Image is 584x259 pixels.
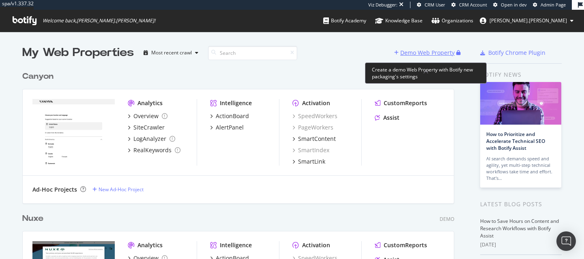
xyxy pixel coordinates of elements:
a: Overview [128,112,167,120]
a: SmartIndex [292,146,329,154]
div: Organizations [432,17,473,25]
a: ActionBoard [210,112,249,120]
div: Analytics [137,99,163,107]
span: Admin Page [541,2,566,8]
div: Intelligence [220,241,252,249]
div: Most recent crawl [151,50,192,55]
a: RealKeywords [128,146,180,154]
div: Latest Blog Posts [480,200,562,209]
div: Create a demo Web Property with Botify new packaging's settings [365,63,487,84]
a: CRM User [417,2,445,8]
a: SiteCrawler [128,123,165,132]
div: Intelligence [220,99,252,107]
div: ActionBoard [216,112,249,120]
a: CustomReports [375,99,427,107]
div: Botify Academy [323,17,366,25]
div: Viz Debugger: [368,2,397,8]
span: CRM User [425,2,445,8]
img: How to Prioritize and Accelerate Technical SEO with Botify Assist [480,82,561,125]
span: CRM Account [459,2,487,8]
a: Demo Web Property [394,49,456,56]
div: [DATE] [480,241,562,248]
a: PageWorkers [292,123,333,132]
div: Activation [302,99,330,107]
div: AlertPanel [216,123,244,132]
div: New Ad-Hoc Project [99,186,144,193]
a: How to Save Hours on Content and Research Workflows with Botify Assist [480,218,559,239]
div: Open Intercom Messenger [556,231,576,251]
a: Organizations [432,10,473,32]
div: CustomReports [384,241,427,249]
a: Nuxe [22,213,47,224]
button: [PERSON_NAME].[PERSON_NAME] [473,14,580,27]
div: Overview [133,112,159,120]
div: SmartContent [298,135,336,143]
a: SpeedWorkers [292,112,337,120]
span: Welcome back, [PERSON_NAME].[PERSON_NAME] ! [43,17,155,24]
a: CustomReports [375,241,427,249]
a: Botify Chrome Plugin [480,49,545,57]
div: LogAnalyzer [133,135,166,143]
a: Botify Academy [323,10,366,32]
a: Knowledge Base [375,10,423,32]
div: Botify Chrome Plugin [488,49,545,57]
a: SmartLink [292,158,325,166]
div: Knowledge Base [375,17,423,25]
div: Botify news [480,70,562,79]
div: Canyon [22,71,54,82]
input: Search [208,46,297,60]
div: Nuxe [22,213,43,224]
div: SiteCrawler [133,123,165,132]
button: Demo Web Property [394,46,456,59]
div: Demo Web Property [400,49,455,57]
span: charles.lemaire [490,17,567,24]
div: Assist [383,114,399,122]
div: Analytics [137,241,163,249]
button: Most recent crawl [140,46,202,59]
div: AI search demands speed and agility, yet multi-step technical workflows take time and effort. Tha... [486,155,555,181]
a: Canyon [22,71,57,82]
a: Admin Page [533,2,566,8]
a: AlertPanel [210,123,244,132]
div: Activation [302,241,330,249]
span: Open in dev [501,2,527,8]
img: Canyon [32,99,115,165]
div: Demo [440,216,454,222]
a: CRM Account [451,2,487,8]
div: RealKeywords [133,146,172,154]
a: Assist [375,114,399,122]
a: New Ad-Hoc Project [92,186,144,193]
div: CustomReports [384,99,427,107]
div: Ad-Hoc Projects [32,186,77,194]
a: Open in dev [493,2,527,8]
div: My Web Properties [22,45,134,61]
div: SmartLink [298,158,325,166]
a: How to Prioritize and Accelerate Technical SEO with Botify Assist [486,131,545,151]
a: SmartContent [292,135,336,143]
a: LogAnalyzer [128,135,175,143]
